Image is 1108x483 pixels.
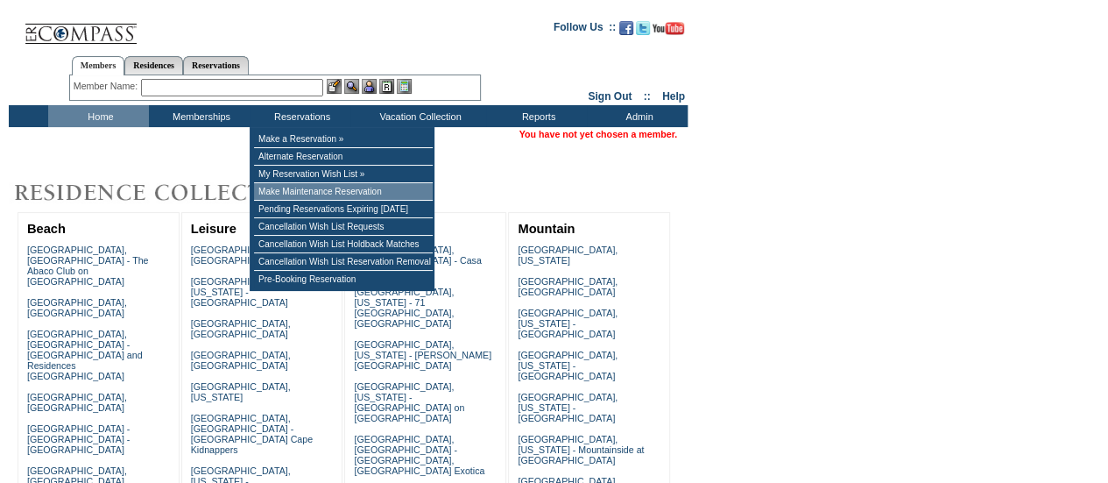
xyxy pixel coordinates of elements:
[519,129,677,139] span: You have not yet chosen a member.
[554,19,616,40] td: Follow Us ::
[354,245,481,276] a: [GEOGRAPHIC_DATA], [GEOGRAPHIC_DATA] - Casa [PERSON_NAME]
[518,434,644,465] a: [GEOGRAPHIC_DATA], [US_STATE] - Mountainside at [GEOGRAPHIC_DATA]
[27,222,66,236] a: Beach
[354,381,464,423] a: [GEOGRAPHIC_DATA], [US_STATE] - [GEOGRAPHIC_DATA] on [GEOGRAPHIC_DATA]
[9,175,350,210] img: Destinations by Exclusive Resorts
[254,131,433,148] td: Make a Reservation »
[27,329,143,381] a: [GEOGRAPHIC_DATA], [GEOGRAPHIC_DATA] - [GEOGRAPHIC_DATA] and Residences [GEOGRAPHIC_DATA]
[486,105,587,127] td: Reports
[254,148,433,166] td: Alternate Reservation
[254,271,433,288] td: Pre-Booking Reservation
[619,21,633,35] img: Become our fan on Facebook
[191,318,291,339] a: [GEOGRAPHIC_DATA], [GEOGRAPHIC_DATA]
[254,183,433,201] td: Make Maintenance Reservation
[362,79,377,94] img: Impersonate
[254,253,433,271] td: Cancellation Wish List Reservation Removal
[636,26,650,37] a: Follow us on Twitter
[354,434,484,476] a: [GEOGRAPHIC_DATA], [GEOGRAPHIC_DATA] - [GEOGRAPHIC_DATA], [GEOGRAPHIC_DATA] Exotica
[191,413,313,455] a: [GEOGRAPHIC_DATA], [GEOGRAPHIC_DATA] - [GEOGRAPHIC_DATA] Cape Kidnappers
[397,79,412,94] img: b_calculator.gif
[254,236,433,253] td: Cancellation Wish List Holdback Matches
[27,423,130,455] a: [GEOGRAPHIC_DATA] - [GEOGRAPHIC_DATA] - [GEOGRAPHIC_DATA]
[518,350,618,381] a: [GEOGRAPHIC_DATA], [US_STATE] - [GEOGRAPHIC_DATA]
[27,392,127,413] a: [GEOGRAPHIC_DATA], [GEOGRAPHIC_DATA]
[191,276,291,308] a: [GEOGRAPHIC_DATA], [US_STATE] - [GEOGRAPHIC_DATA]
[191,350,291,371] a: [GEOGRAPHIC_DATA], [GEOGRAPHIC_DATA]
[518,392,618,423] a: [GEOGRAPHIC_DATA], [US_STATE] - [GEOGRAPHIC_DATA]
[254,218,433,236] td: Cancellation Wish List Requests
[518,245,618,266] a: [GEOGRAPHIC_DATA], [US_STATE]
[254,166,433,183] td: My Reservation Wish List »
[327,79,342,94] img: b_edit.gif
[354,287,454,329] a: [GEOGRAPHIC_DATA], [US_STATE] - 71 [GEOGRAPHIC_DATA], [GEOGRAPHIC_DATA]
[72,56,125,75] a: Members
[183,56,249,75] a: Reservations
[518,222,575,236] a: Mountain
[653,22,684,35] img: Subscribe to our YouTube Channel
[644,90,651,103] span: ::
[74,79,141,94] div: Member Name:
[653,26,684,37] a: Subscribe to our YouTube Channel
[379,79,394,94] img: Reservations
[587,105,688,127] td: Admin
[518,308,618,339] a: [GEOGRAPHIC_DATA], [US_STATE] - [GEOGRAPHIC_DATA]
[191,245,291,266] a: [GEOGRAPHIC_DATA], [GEOGRAPHIC_DATA]
[149,105,250,127] td: Memberships
[250,105,350,127] td: Reservations
[518,276,618,297] a: [GEOGRAPHIC_DATA], [GEOGRAPHIC_DATA]
[354,339,491,371] a: [GEOGRAPHIC_DATA], [US_STATE] - [PERSON_NAME][GEOGRAPHIC_DATA]
[27,245,149,287] a: [GEOGRAPHIC_DATA], [GEOGRAPHIC_DATA] - The Abaco Club on [GEOGRAPHIC_DATA]
[191,222,236,236] a: Leisure
[254,201,433,218] td: Pending Reservations Expiring [DATE]
[662,90,685,103] a: Help
[344,79,359,94] img: View
[588,90,632,103] a: Sign Out
[9,26,23,27] img: i.gif
[124,56,183,75] a: Residences
[619,26,633,37] a: Become our fan on Facebook
[636,21,650,35] img: Follow us on Twitter
[350,105,486,127] td: Vacation Collection
[48,105,149,127] td: Home
[24,9,138,45] img: Compass Home
[191,381,291,402] a: [GEOGRAPHIC_DATA], [US_STATE]
[27,297,127,318] a: [GEOGRAPHIC_DATA], [GEOGRAPHIC_DATA]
